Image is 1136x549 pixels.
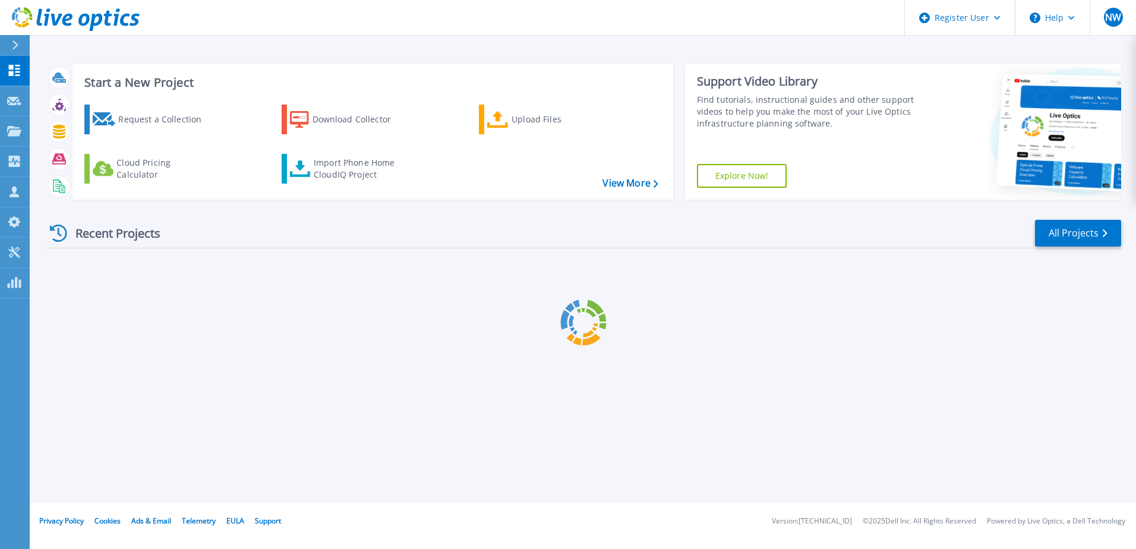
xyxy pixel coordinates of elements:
a: All Projects [1035,220,1121,247]
a: Telemetry [182,516,216,526]
a: Upload Files [479,105,611,134]
a: Cookies [94,516,121,526]
div: Upload Files [512,108,607,131]
h3: Start a New Project [84,76,658,89]
span: NW [1105,12,1121,22]
a: Privacy Policy [39,516,84,526]
div: Request a Collection [118,108,213,131]
div: Recent Projects [46,219,176,248]
a: Cloud Pricing Calculator [84,154,217,184]
li: Powered by Live Optics, a Dell Technology [987,518,1125,525]
div: Support Video Library [697,74,919,89]
a: EULA [226,516,244,526]
a: Support [255,516,281,526]
a: Explore Now! [697,164,787,188]
li: Version: [TECHNICAL_ID] [772,518,852,525]
li: © 2025 Dell Inc. All Rights Reserved [863,518,976,525]
div: Cloud Pricing Calculator [116,157,212,181]
a: View More [602,178,658,189]
div: Download Collector [313,108,408,131]
div: Find tutorials, instructional guides and other support videos to help you make the most of your L... [697,94,919,130]
div: Import Phone Home CloudIQ Project [314,157,406,181]
a: Ads & Email [131,516,171,526]
a: Request a Collection [84,105,217,134]
a: Download Collector [282,105,414,134]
